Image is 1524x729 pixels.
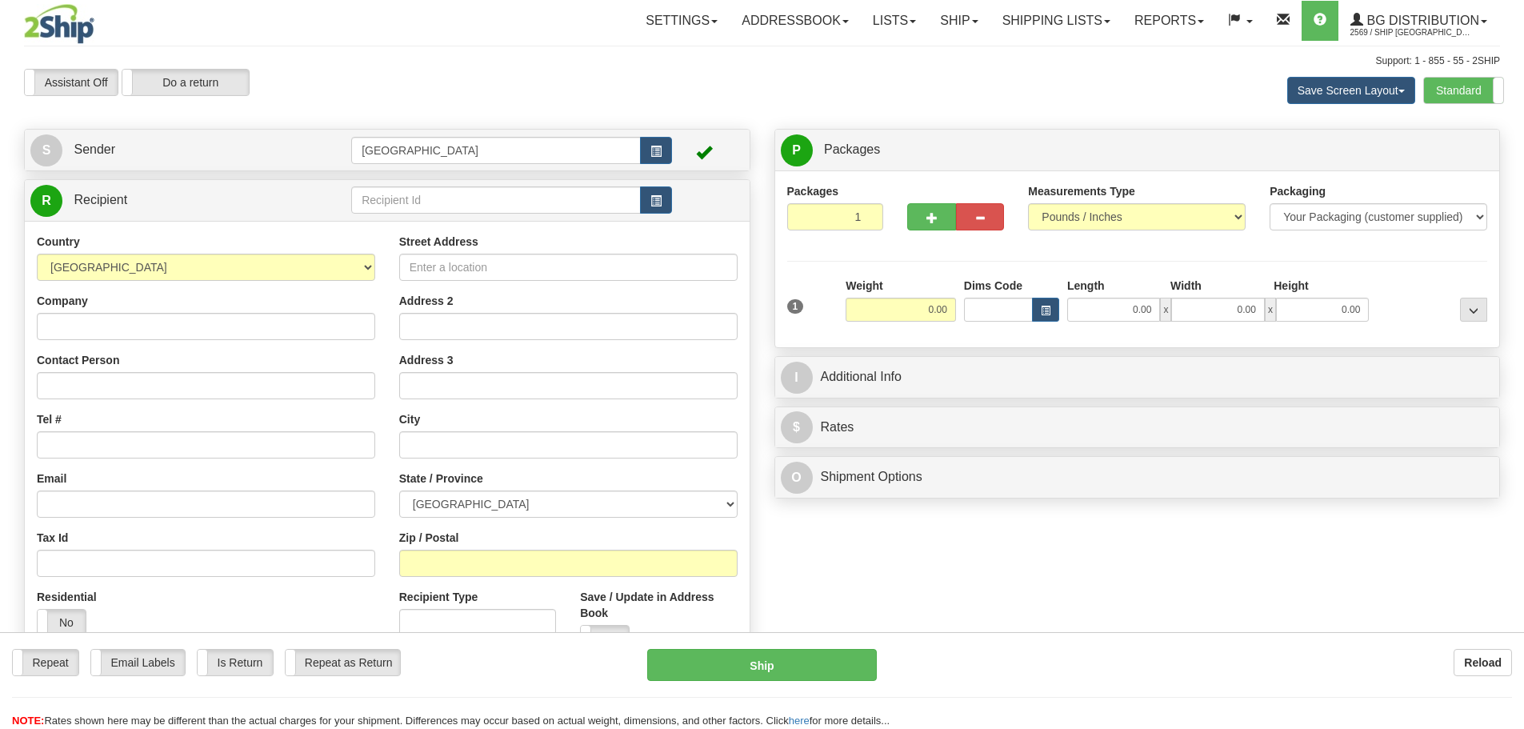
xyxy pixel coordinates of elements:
[1067,278,1105,294] label: Length
[25,70,118,95] label: Assistant Off
[781,134,813,166] span: P
[1265,298,1276,322] span: x
[30,185,62,217] span: R
[74,193,127,206] span: Recipient
[38,610,86,635] label: No
[1460,298,1487,322] div: ...
[781,411,1494,444] a: $Rates
[1424,78,1503,103] label: Standard
[399,589,478,605] label: Recipient Type
[1160,298,1171,322] span: x
[1338,1,1499,41] a: BG Distribution 2569 / Ship [GEOGRAPHIC_DATA]
[846,278,882,294] label: Weight
[990,1,1122,41] a: Shipping lists
[399,352,454,368] label: Address 3
[399,411,420,427] label: City
[1287,77,1415,104] button: Save Screen Layout
[1122,1,1216,41] a: Reports
[399,254,738,281] input: Enter a location
[634,1,730,41] a: Settings
[781,462,813,494] span: O
[824,142,880,156] span: Packages
[781,362,813,394] span: I
[1270,183,1326,199] label: Packaging
[13,650,78,675] label: Repeat
[30,184,316,217] a: R Recipient
[37,234,80,250] label: Country
[781,134,1494,166] a: P Packages
[1363,14,1479,27] span: BG Distribution
[399,293,454,309] label: Address 2
[1274,278,1309,294] label: Height
[964,278,1022,294] label: Dims Code
[198,650,273,675] label: Is Return
[581,626,629,651] label: No
[781,461,1494,494] a: OShipment Options
[781,361,1494,394] a: IAdditional Info
[1350,25,1470,41] span: 2569 / Ship [GEOGRAPHIC_DATA]
[37,352,119,368] label: Contact Person
[91,650,185,675] label: Email Labels
[781,411,813,443] span: $
[787,183,839,199] label: Packages
[928,1,990,41] a: Ship
[399,530,459,546] label: Zip / Postal
[30,134,62,166] span: S
[30,134,351,166] a: S Sender
[1487,282,1522,446] iframe: chat widget
[787,299,804,314] span: 1
[1170,278,1202,294] label: Width
[789,715,810,727] a: here
[24,4,94,44] img: logo2569.jpg
[399,234,478,250] label: Street Address
[730,1,861,41] a: Addressbook
[1028,183,1135,199] label: Measurements Type
[647,649,877,681] button: Ship
[286,650,400,675] label: Repeat as Return
[37,530,68,546] label: Tax Id
[37,589,97,605] label: Residential
[37,471,66,487] label: Email
[399,471,483,487] label: State / Province
[351,137,641,164] input: Sender Id
[37,411,62,427] label: Tel #
[37,293,88,309] label: Company
[122,70,249,95] label: Do a return
[861,1,928,41] a: Lists
[351,186,641,214] input: Recipient Id
[580,589,737,621] label: Save / Update in Address Book
[24,54,1500,68] div: Support: 1 - 855 - 55 - 2SHIP
[74,142,115,156] span: Sender
[1454,649,1512,676] button: Reload
[1464,656,1502,669] b: Reload
[12,715,44,727] span: NOTE:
